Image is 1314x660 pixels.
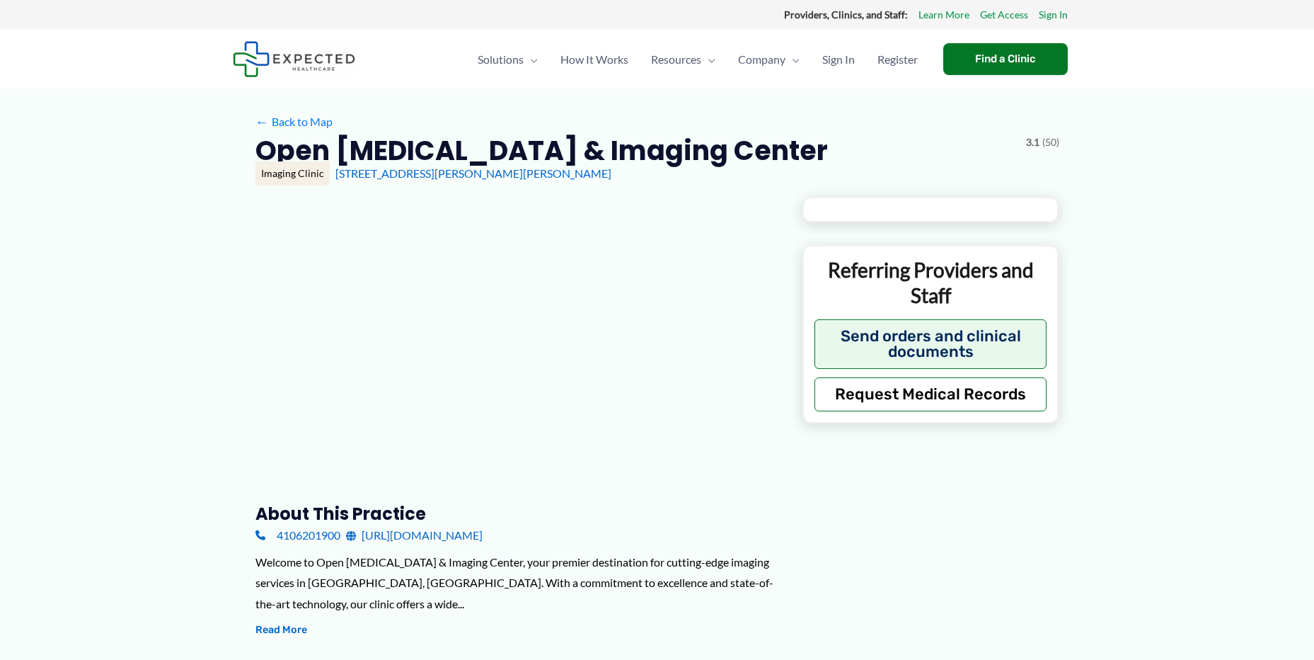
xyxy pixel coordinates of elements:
[738,35,785,84] span: Company
[866,35,929,84] a: Register
[785,35,800,84] span: Menu Toggle
[814,377,1047,411] button: Request Medical Records
[466,35,929,84] nav: Primary Site Navigation
[255,552,780,615] div: Welcome to Open [MEDICAL_DATA] & Imaging Center, your premier destination for cutting-edge imagin...
[466,35,549,84] a: SolutionsMenu Toggle
[814,257,1047,309] p: Referring Providers and Staff
[549,35,640,84] a: How It Works
[814,319,1047,369] button: Send orders and clinical documents
[346,525,483,546] a: [URL][DOMAIN_NAME]
[877,35,918,84] span: Register
[255,622,307,639] button: Read More
[980,6,1028,24] a: Get Access
[822,35,855,84] span: Sign In
[1039,6,1068,24] a: Sign In
[478,35,524,84] span: Solutions
[524,35,538,84] span: Menu Toggle
[784,8,908,21] strong: Providers, Clinics, and Staff:
[1042,133,1059,152] span: (50)
[811,35,866,84] a: Sign In
[640,35,727,84] a: ResourcesMenu Toggle
[233,41,355,77] img: Expected Healthcare Logo - side, dark font, small
[255,111,333,132] a: ←Back to Map
[943,43,1068,75] a: Find a Clinic
[918,6,969,24] a: Learn More
[255,525,340,546] a: 4106201900
[335,166,611,180] a: [STREET_ADDRESS][PERSON_NAME][PERSON_NAME]
[560,35,628,84] span: How It Works
[255,115,269,128] span: ←
[255,503,780,525] h3: About this practice
[255,161,330,186] div: Imaging Clinic
[255,133,828,168] h2: Open [MEDICAL_DATA] & Imaging Center
[1026,133,1039,152] span: 3.1
[701,35,715,84] span: Menu Toggle
[651,35,701,84] span: Resources
[727,35,811,84] a: CompanyMenu Toggle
